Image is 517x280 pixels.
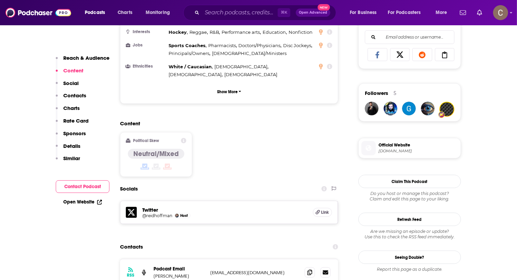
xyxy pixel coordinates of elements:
[210,28,220,36] span: ,
[296,9,330,17] button: Open AdvancedNew
[56,130,86,143] button: Sponsors
[169,28,188,36] span: ,
[321,210,329,215] span: Link
[402,102,416,115] img: gregory.glenday
[436,8,447,17] span: More
[169,71,223,79] span: ,
[142,213,172,218] a: @reidhoffman
[56,55,109,67] button: Reach & Audience
[278,8,290,17] span: ⌘ K
[180,213,188,218] span: Host
[63,92,86,99] p: Contacts
[263,29,286,35] span: Education
[210,29,219,35] span: R&B
[388,8,421,17] span: For Podcasters
[239,42,282,50] span: ,
[318,4,330,11] span: New
[120,182,138,195] h2: Socials
[350,8,377,17] span: For Business
[190,5,343,20] div: Search podcasts, credits, & more...
[313,208,332,217] a: Link
[493,5,508,20] span: Logged in as clay.bolton
[63,55,109,61] p: Reach & Audience
[412,48,432,61] a: Share on Reddit
[63,80,79,86] p: Social
[56,117,89,130] button: Rate Card
[169,63,213,71] span: ,
[379,149,458,154] span: possible.fm
[56,180,109,193] button: Contact Podcast
[56,143,80,155] button: Details
[224,72,277,77] span: [DEMOGRAPHIC_DATA]
[169,29,187,35] span: Hockey
[56,155,80,168] button: Similar
[202,7,278,18] input: Search podcasts, credits, & more...
[365,102,379,115] a: JohirMia
[214,63,268,71] span: ,
[365,30,454,44] div: Search followers
[63,130,86,137] p: Sponsors
[63,143,80,149] p: Details
[118,8,132,17] span: Charts
[63,155,80,162] p: Similar
[85,8,105,17] span: Podcasts
[358,229,461,240] div: Are we missing an episode or update? Use this to check the RSS feed immediately.
[175,214,179,218] img: Reid Hoffman
[358,251,461,264] a: Seeing Double?
[113,7,136,18] a: Charts
[345,7,385,18] button: open menu
[440,102,454,116] img: Seyfert
[361,141,458,155] a: Official Website[DOMAIN_NAME]
[358,191,461,202] div: Claim and edit this page to your liking.
[289,29,313,35] span: Nonfiction
[421,102,435,115] img: blackbeltpuppet
[63,117,89,124] p: Rate Card
[222,29,260,35] span: Performance arts
[126,43,166,47] h3: Jobs
[5,6,71,19] a: Podchaser - Follow, Share and Rate Podcasts
[435,48,455,61] a: Copy Link
[126,64,166,69] h3: Ethnicities
[169,42,207,50] span: ,
[56,92,86,105] button: Contacts
[154,273,205,279] p: [PERSON_NAME]
[80,7,114,18] button: open menu
[169,43,206,48] span: Sports Coaches
[457,7,469,18] a: Show notifications dropdown
[222,28,261,36] span: ,
[56,80,79,93] button: Social
[283,43,311,48] span: Disc Jockeys
[431,7,456,18] button: open menu
[120,120,333,127] h2: Content
[63,67,83,74] p: Content
[63,105,80,111] p: Charts
[371,31,449,44] input: Email address or username...
[208,43,236,48] span: Pharmacists
[169,72,222,77] span: [DEMOGRAPHIC_DATA]
[384,102,397,115] img: amoghbs7
[358,175,461,188] button: Claim This Podcast
[493,5,508,20] img: User Profile
[394,90,396,96] div: 5
[154,266,205,272] p: Podcast Email
[390,48,410,61] a: Share on X/Twitter
[214,64,267,69] span: [DEMOGRAPHIC_DATA]
[169,64,212,69] span: White / Caucasian
[56,67,83,80] button: Content
[217,89,238,94] p: Show More
[63,199,102,205] a: Open Website
[299,11,327,14] span: Open Advanced
[438,111,445,118] img: User Badge Icon
[379,142,458,148] span: Official Website
[208,42,237,50] span: ,
[368,48,387,61] a: Share on Facebook
[169,51,209,56] span: Principals/Owners
[133,138,159,143] h2: Political Skew
[474,7,485,18] a: Show notifications dropdown
[189,28,208,36] span: ,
